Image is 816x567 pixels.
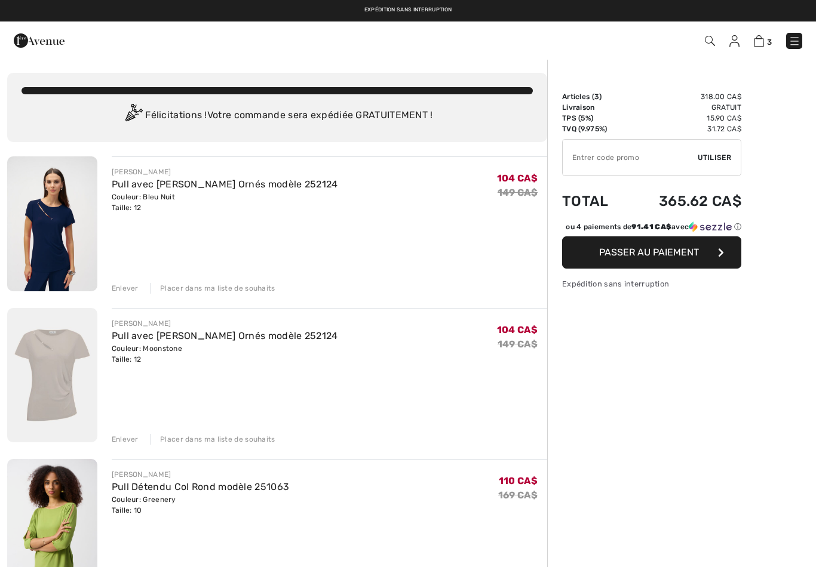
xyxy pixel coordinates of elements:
td: Articles ( ) [562,91,627,102]
div: Placer dans ma liste de souhaits [150,434,275,445]
td: Livraison [562,102,627,113]
a: Pull avec [PERSON_NAME] Ornés modèle 252124 [112,178,338,190]
button: Passer au paiement [562,236,741,269]
div: Enlever [112,434,139,445]
td: Gratuit [627,102,741,113]
img: Sezzle [689,221,732,232]
div: Placer dans ma liste de souhaits [150,283,275,294]
div: ou 4 paiements de91.41 CA$avecSezzle Cliquez pour en savoir plus sur Sezzle [562,221,741,236]
td: 318.00 CA$ [627,91,741,102]
s: 149 CA$ [498,187,538,198]
a: 3 [754,33,772,48]
div: Couleur: Greenery Taille: 10 [112,494,290,516]
a: Livraison gratuite dès 99$ [335,6,413,14]
img: Pull avec Bijoux Ornés modèle 252124 [7,308,97,443]
div: [PERSON_NAME] [112,167,338,177]
td: TPS (5%) [562,113,627,124]
span: Passer au paiement [599,246,699,258]
td: Total [562,181,627,221]
a: Retours gratuits [429,6,481,14]
img: Menu [789,35,800,47]
img: Mes infos [729,35,740,47]
div: Couleur: Bleu Nuit Taille: 12 [112,192,338,213]
img: Panier d'achat [754,35,764,47]
a: 1ère Avenue [14,34,65,45]
div: Enlever [112,283,139,294]
span: 104 CA$ [497,324,538,335]
img: Congratulation2.svg [121,104,145,128]
a: Pull Détendu Col Rond modèle 251063 [112,481,290,492]
span: 91.41 CA$ [631,223,671,231]
div: [PERSON_NAME] [112,318,338,329]
img: Pull avec Bijoux Ornés modèle 252124 [7,156,97,291]
img: 1ère Avenue [14,29,65,53]
span: 3 [767,38,772,47]
td: 365.62 CA$ [627,181,741,221]
span: | [421,6,422,14]
span: 104 CA$ [497,172,538,184]
div: Félicitations ! Votre commande sera expédiée GRATUITEMENT ! [22,104,533,128]
input: Code promo [563,140,698,175]
img: Recherche [705,36,715,46]
div: [PERSON_NAME] [112,469,290,480]
td: TVQ (9.975%) [562,124,627,134]
div: Expédition sans interruption [562,278,741,289]
span: 3 [594,93,599,101]
s: 149 CA$ [498,338,538,350]
a: Pull avec [PERSON_NAME] Ornés modèle 252124 [112,330,338,341]
td: 15.90 CA$ [627,113,741,124]
span: 110 CA$ [499,475,538,486]
div: ou 4 paiements de avec [566,221,741,232]
td: 31.72 CA$ [627,124,741,134]
span: Utiliser [698,152,731,163]
div: Couleur: Moonstone Taille: 12 [112,343,338,365]
s: 169 CA$ [498,489,538,501]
